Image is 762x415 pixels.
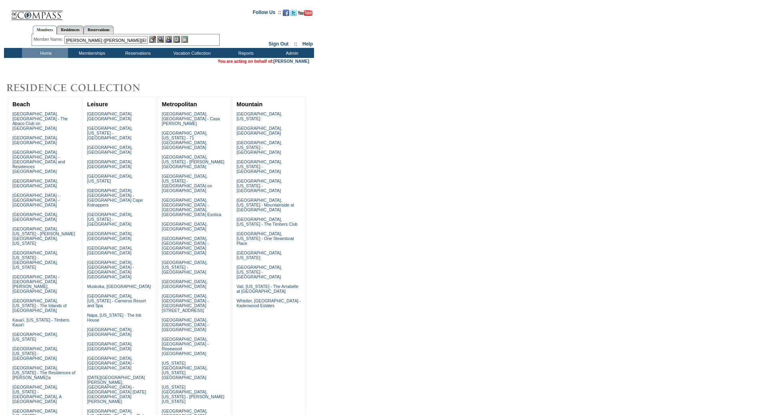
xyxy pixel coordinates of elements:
td: Home [22,48,68,58]
img: Impersonate [165,36,172,43]
a: [GEOGRAPHIC_DATA], [US_STATE] [236,250,282,260]
a: [GEOGRAPHIC_DATA], [GEOGRAPHIC_DATA] [12,135,58,145]
a: [GEOGRAPHIC_DATA], [US_STATE] - Mountainside at [GEOGRAPHIC_DATA] [236,198,294,212]
a: [GEOGRAPHIC_DATA], [GEOGRAPHIC_DATA] - [GEOGRAPHIC_DATA][STREET_ADDRESS] [162,294,208,313]
a: Members [33,26,57,34]
td: Follow Us :: [253,9,281,18]
img: Destinations by Exclusive Resorts [4,80,160,96]
td: Admin [268,48,314,58]
span: :: [294,41,297,47]
a: Muskoka, [GEOGRAPHIC_DATA] [87,284,151,289]
a: [GEOGRAPHIC_DATA] - [GEOGRAPHIC_DATA] - [GEOGRAPHIC_DATA] [12,193,59,207]
a: [PERSON_NAME] [274,59,309,64]
td: Reservations [114,48,160,58]
a: [GEOGRAPHIC_DATA], [GEOGRAPHIC_DATA] - [GEOGRAPHIC_DATA], [GEOGRAPHIC_DATA] Exotica [162,198,221,217]
a: [GEOGRAPHIC_DATA], [GEOGRAPHIC_DATA] [12,212,58,222]
a: [GEOGRAPHIC_DATA], [US_STATE] - [GEOGRAPHIC_DATA] [236,140,282,155]
a: [GEOGRAPHIC_DATA], [US_STATE] - [GEOGRAPHIC_DATA] [87,212,133,226]
a: Metropolitan [162,101,197,107]
a: [GEOGRAPHIC_DATA], [US_STATE] [87,174,133,183]
a: [GEOGRAPHIC_DATA], [GEOGRAPHIC_DATA] - [GEOGRAPHIC_DATA] [GEOGRAPHIC_DATA] [87,260,134,279]
a: [GEOGRAPHIC_DATA], [GEOGRAPHIC_DATA] - Rosewood [GEOGRAPHIC_DATA] [162,337,208,356]
a: [GEOGRAPHIC_DATA], [GEOGRAPHIC_DATA] - [GEOGRAPHIC_DATA] [GEOGRAPHIC_DATA] [162,236,208,255]
div: Member Name: [34,36,64,43]
a: [GEOGRAPHIC_DATA], [GEOGRAPHIC_DATA] [87,246,133,255]
td: Reports [222,48,268,58]
a: [GEOGRAPHIC_DATA], [GEOGRAPHIC_DATA] [87,145,133,155]
a: [GEOGRAPHIC_DATA], [US_STATE] - 71 [GEOGRAPHIC_DATA], [GEOGRAPHIC_DATA] [162,131,207,150]
a: Reservations [84,26,114,34]
a: [GEOGRAPHIC_DATA], [GEOGRAPHIC_DATA] - [GEOGRAPHIC_DATA] [87,356,134,370]
a: [GEOGRAPHIC_DATA], [US_STATE] - One Steamboat Place [236,231,294,246]
img: Follow us on Twitter [290,10,297,16]
a: [GEOGRAPHIC_DATA], [US_STATE] - [GEOGRAPHIC_DATA] [236,265,282,279]
a: [GEOGRAPHIC_DATA], [US_STATE] - [GEOGRAPHIC_DATA] on [GEOGRAPHIC_DATA] [162,174,212,193]
a: [GEOGRAPHIC_DATA], [US_STATE] - [GEOGRAPHIC_DATA] [236,159,282,174]
a: Help [302,41,313,47]
a: [GEOGRAPHIC_DATA] - [GEOGRAPHIC_DATA][PERSON_NAME], [GEOGRAPHIC_DATA] [12,274,59,294]
a: Residences [57,26,84,34]
a: [GEOGRAPHIC_DATA], [US_STATE] - [GEOGRAPHIC_DATA] [12,346,58,361]
a: [GEOGRAPHIC_DATA], [GEOGRAPHIC_DATA] [87,231,133,241]
a: [GEOGRAPHIC_DATA], [US_STATE] - [GEOGRAPHIC_DATA], A [GEOGRAPHIC_DATA] [12,385,62,404]
a: [GEOGRAPHIC_DATA], [GEOGRAPHIC_DATA] [87,327,133,337]
a: [GEOGRAPHIC_DATA], [US_STATE] - [GEOGRAPHIC_DATA], [US_STATE] [12,250,58,270]
a: [GEOGRAPHIC_DATA], [US_STATE] - [PERSON_NAME][GEOGRAPHIC_DATA] [162,155,224,169]
a: [GEOGRAPHIC_DATA], [GEOGRAPHIC_DATA] - [GEOGRAPHIC_DATA] [162,318,208,332]
img: Become our fan on Facebook [283,10,289,16]
a: Beach [12,101,30,107]
a: [US_STATE][GEOGRAPHIC_DATA], [US_STATE] - [PERSON_NAME] [US_STATE] [162,385,224,404]
img: View [157,36,164,43]
a: [GEOGRAPHIC_DATA], [US_STATE] - Carneros Resort and Spa [87,294,146,308]
a: [GEOGRAPHIC_DATA], [US_STATE] - [GEOGRAPHIC_DATA] [87,126,133,140]
a: Vail, [US_STATE] - The Arrabelle at [GEOGRAPHIC_DATA] [236,284,298,294]
td: Vacation Collection [160,48,222,58]
a: Whistler, [GEOGRAPHIC_DATA] - Kadenwood Estates [236,298,301,308]
a: [GEOGRAPHIC_DATA], [GEOGRAPHIC_DATA] [12,179,58,188]
a: [GEOGRAPHIC_DATA], [GEOGRAPHIC_DATA] - [GEOGRAPHIC_DATA] and Residences [GEOGRAPHIC_DATA] [12,150,65,174]
a: [GEOGRAPHIC_DATA], [US_STATE] - [GEOGRAPHIC_DATA] [162,260,207,274]
a: [GEOGRAPHIC_DATA], [GEOGRAPHIC_DATA] [87,111,133,121]
a: [US_STATE][GEOGRAPHIC_DATA], [US_STATE][GEOGRAPHIC_DATA] [162,361,207,380]
a: Mountain [236,101,262,107]
a: Leisure [87,101,108,107]
img: Reservations [173,36,180,43]
a: [GEOGRAPHIC_DATA], [US_STATE] - [GEOGRAPHIC_DATA] [236,179,282,193]
a: Subscribe to our YouTube Channel [298,12,312,17]
img: Compass Home [11,4,63,20]
img: Subscribe to our YouTube Channel [298,10,312,16]
a: [GEOGRAPHIC_DATA], [GEOGRAPHIC_DATA] [87,342,133,351]
a: [GEOGRAPHIC_DATA], [GEOGRAPHIC_DATA] [87,159,133,169]
a: Follow us on Twitter [290,12,297,17]
a: Become our fan on Facebook [283,12,289,17]
a: Sign Out [268,41,288,47]
a: [GEOGRAPHIC_DATA], [GEOGRAPHIC_DATA] - Casa [PERSON_NAME] [162,111,220,126]
a: [GEOGRAPHIC_DATA], [US_STATE] - The Islands of [GEOGRAPHIC_DATA] [12,298,67,313]
a: [DATE][GEOGRAPHIC_DATA][PERSON_NAME], [GEOGRAPHIC_DATA] - [GEOGRAPHIC_DATA] [DATE][GEOGRAPHIC_DAT... [87,375,146,404]
a: [GEOGRAPHIC_DATA], [GEOGRAPHIC_DATA] [162,279,207,289]
a: [GEOGRAPHIC_DATA], [US_STATE] - The Timbers Club [236,217,298,226]
a: [GEOGRAPHIC_DATA], [US_STATE] [12,332,58,342]
td: Memberships [68,48,114,58]
a: [GEOGRAPHIC_DATA], [GEOGRAPHIC_DATA] [236,126,282,135]
a: [GEOGRAPHIC_DATA], [GEOGRAPHIC_DATA] - The Abaco Club on [GEOGRAPHIC_DATA] [12,111,68,131]
a: Kaua'i, [US_STATE] - Timbers Kaua'i [12,318,69,327]
a: [GEOGRAPHIC_DATA], [GEOGRAPHIC_DATA] - [GEOGRAPHIC_DATA] Cape Kidnappers [87,188,143,207]
a: [GEOGRAPHIC_DATA], [US_STATE] [236,111,282,121]
font: You are acting on behalf of: [218,59,309,64]
a: [GEOGRAPHIC_DATA], [US_STATE] - [PERSON_NAME][GEOGRAPHIC_DATA], [US_STATE] [12,226,75,246]
a: [GEOGRAPHIC_DATA], [US_STATE] - The Residences of [PERSON_NAME]'a [12,365,76,380]
a: [GEOGRAPHIC_DATA], [GEOGRAPHIC_DATA] [162,222,207,231]
img: b_edit.gif [149,36,156,43]
a: Napa, [US_STATE] - The Ink House [87,313,142,322]
img: b_calculator.gif [181,36,188,43]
